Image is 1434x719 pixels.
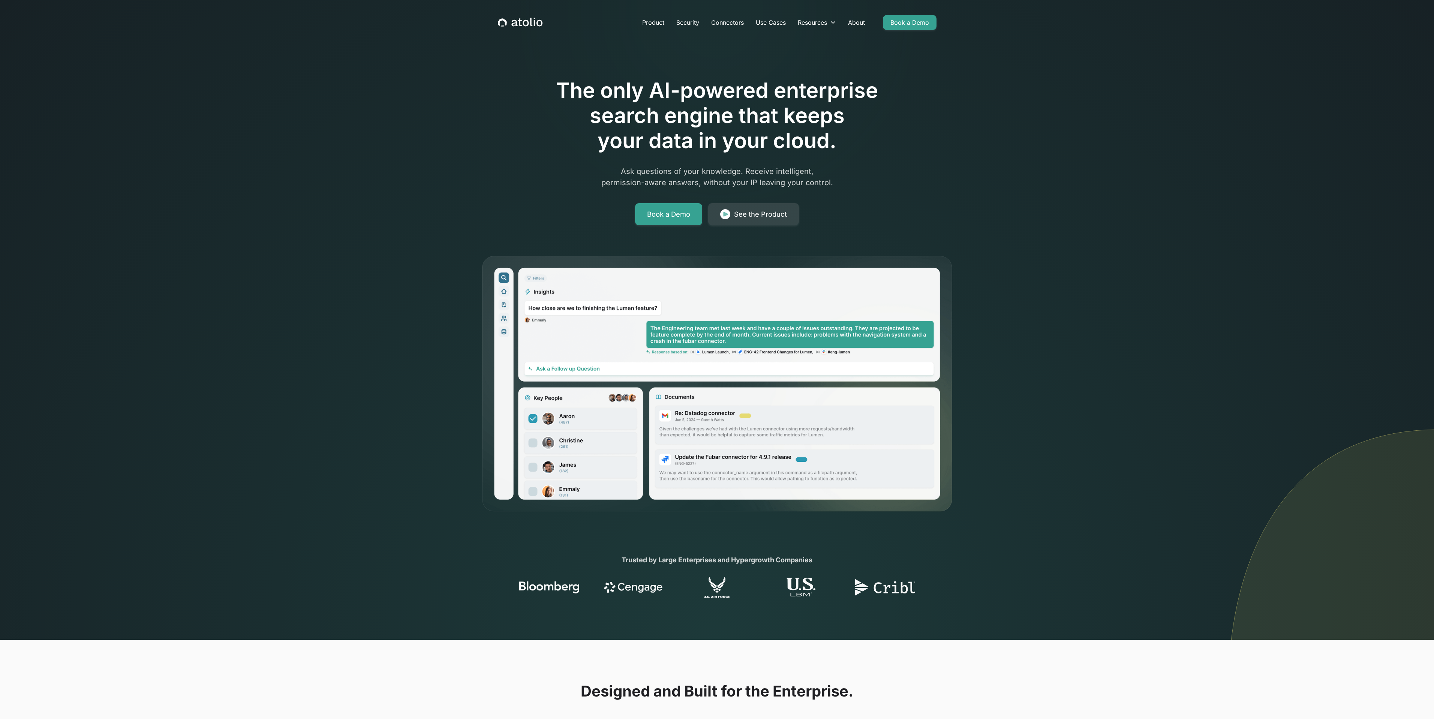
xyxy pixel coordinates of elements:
div: Resources [798,18,827,27]
a: See the Product [708,203,799,226]
img: hero-image [481,255,953,513]
h2: Designed and Built for the Enterprise. [581,682,853,700]
img: logo [687,577,747,598]
a: Security [670,15,705,30]
div: See the Product [734,209,787,220]
h1: The only AI-powered enterprise search engine that keeps your data in your cloud. [525,78,909,154]
img: logo [771,578,831,599]
img: logo [855,577,915,598]
a: About [842,15,871,30]
a: Connectors [705,15,750,30]
a: Use Cases [750,15,792,30]
img: logo [603,577,663,598]
a: Product [636,15,670,30]
a: Book a Demo [883,15,937,30]
div: Trusted by Large Enterprises and Hypergrowth Companies [573,555,861,565]
a: Book a Demo [635,203,702,226]
a: home [498,18,542,27]
p: Ask questions of your knowledge. Receive intelligent, permission-aware answers, without your IP l... [573,166,861,188]
div: Resources [792,15,842,30]
img: logo [519,577,579,598]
